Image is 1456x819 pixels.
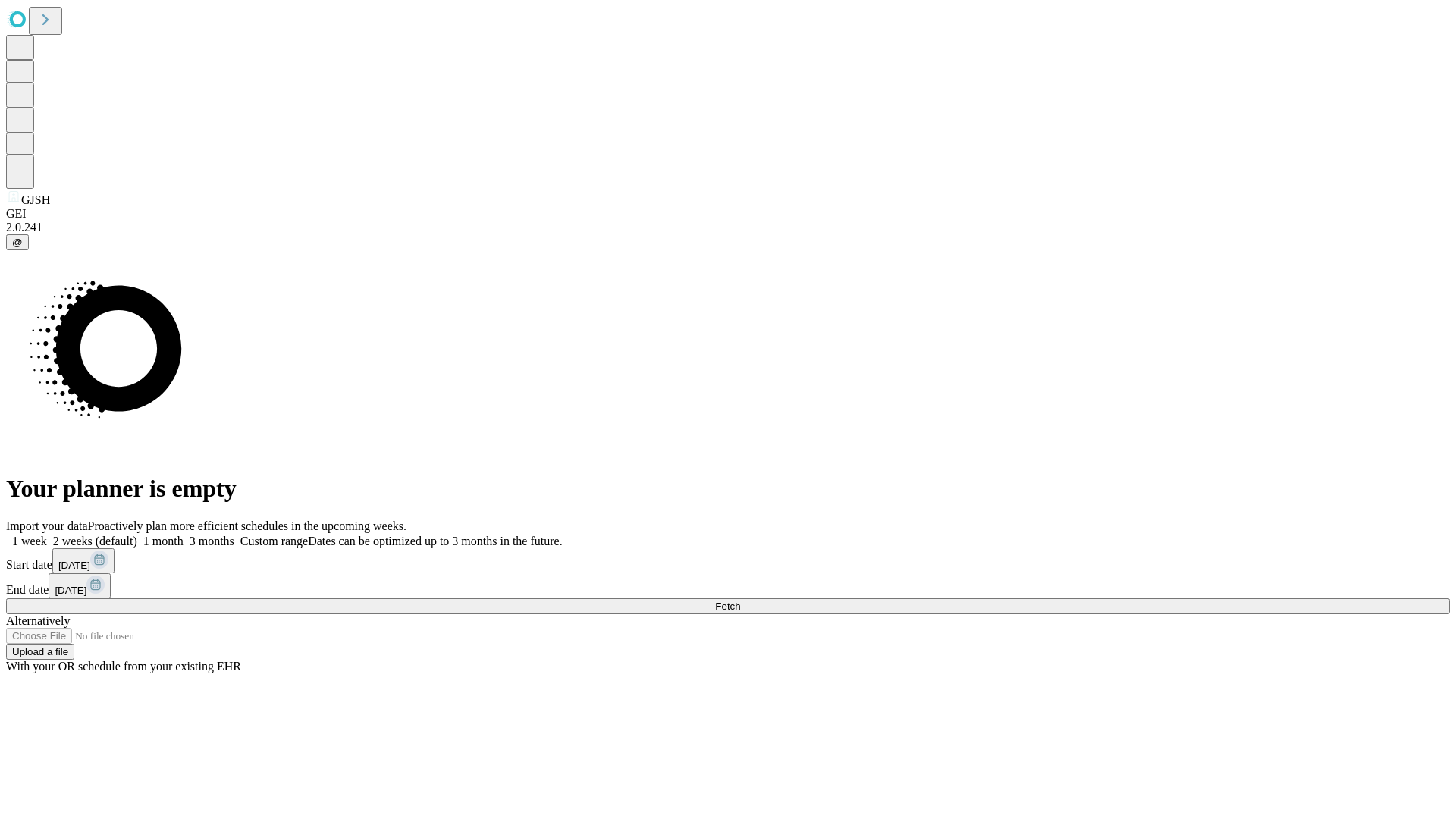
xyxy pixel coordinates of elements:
button: [DATE] [52,548,115,573]
span: Proactively plan more efficient schedules in the upcoming weeks. [88,519,406,532]
span: @ [12,237,23,248]
button: Fetch [6,598,1450,614]
span: Import your data [6,519,88,532]
button: Upload a file [6,644,74,660]
span: 2 weeks (default) [53,535,137,548]
span: 1 month [143,535,184,548]
span: With your OR schedule from your existing EHR [6,660,241,673]
span: Custom range [240,535,308,548]
span: GJSH [21,193,50,206]
span: [DATE] [55,585,86,596]
div: Start date [6,548,1450,573]
button: @ [6,234,29,250]
span: [DATE] [58,560,90,571]
span: Dates can be optimized up to 3 months in the future. [308,535,562,548]
span: Alternatively [6,614,70,627]
div: End date [6,573,1450,598]
div: GEI [6,207,1450,221]
span: 1 week [12,535,47,548]
h1: Your planner is empty [6,475,1450,503]
div: 2.0.241 [6,221,1450,234]
span: Fetch [715,601,740,612]
button: [DATE] [49,573,111,598]
span: 3 months [190,535,234,548]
